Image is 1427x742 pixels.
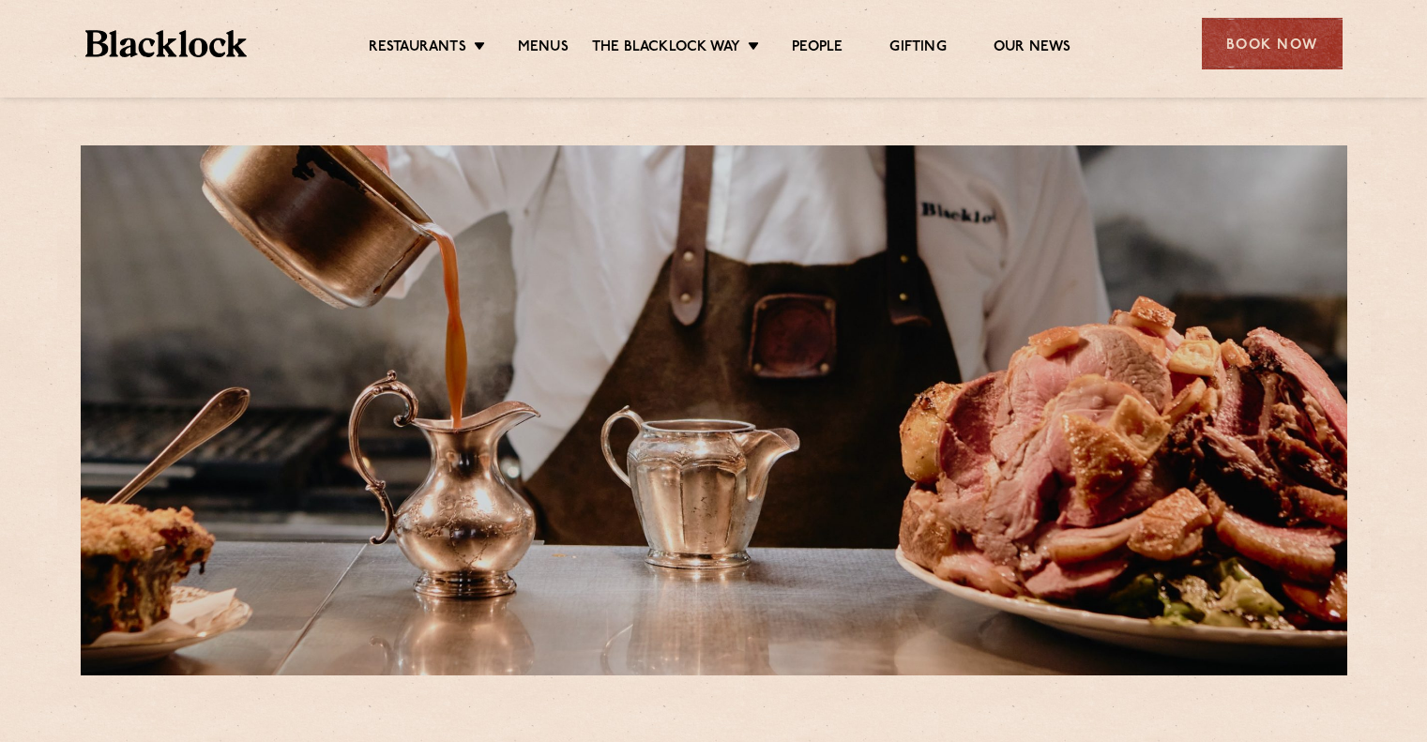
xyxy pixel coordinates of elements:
[994,38,1071,59] a: Our News
[85,30,248,57] img: BL_Textured_Logo-footer-cropped.svg
[1202,18,1343,69] div: Book Now
[369,38,466,59] a: Restaurants
[518,38,569,59] a: Menus
[792,38,843,59] a: People
[889,38,946,59] a: Gifting
[592,38,740,59] a: The Blacklock Way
